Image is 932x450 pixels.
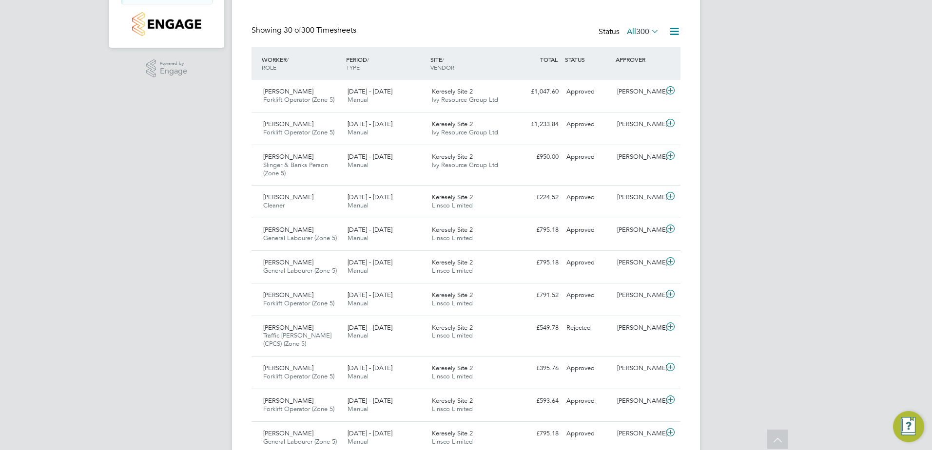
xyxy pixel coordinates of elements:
[432,128,498,136] span: Ivy Resource Group Ltd
[432,405,473,413] span: Linsco Limited
[563,426,613,442] div: Approved
[512,222,563,238] div: £795.18
[613,320,664,336] div: [PERSON_NAME]
[563,149,613,165] div: Approved
[432,161,498,169] span: Ivy Resource Group Ltd
[432,152,473,161] span: Keresely Site 2
[132,12,201,36] img: countryside-properties-logo-retina.png
[432,299,473,307] span: Linsco Limited
[348,331,369,339] span: Manual
[146,59,188,78] a: Powered byEngage
[263,323,313,332] span: [PERSON_NAME]
[563,84,613,100] div: Approved
[432,87,473,95] span: Keresely Site 2
[432,323,473,332] span: Keresely Site 2
[432,266,473,275] span: Linsco Limited
[563,287,613,303] div: Approved
[512,320,563,336] div: £549.78
[348,95,369,104] span: Manual
[262,63,276,71] span: ROLE
[613,287,664,303] div: [PERSON_NAME]
[563,255,613,271] div: Approved
[344,51,428,76] div: PERIOD
[613,222,664,238] div: [PERSON_NAME]
[432,193,473,201] span: Keresely Site 2
[627,27,659,37] label: All
[284,25,301,35] span: 30 of
[613,360,664,376] div: [PERSON_NAME]
[563,189,613,206] div: Approved
[348,372,369,380] span: Manual
[346,63,360,71] span: TYPE
[432,331,473,339] span: Linsco Limited
[613,426,664,442] div: [PERSON_NAME]
[121,12,213,36] a: Go to home page
[430,63,454,71] span: VENDOR
[263,234,337,242] span: General Labourer (Zone 5)
[563,116,613,132] div: Approved
[428,51,512,76] div: SITE
[263,258,313,266] span: [PERSON_NAME]
[348,193,392,201] span: [DATE] - [DATE]
[348,120,392,128] span: [DATE] - [DATE]
[263,331,331,348] span: Traffic [PERSON_NAME] (CPCS) (Zone 5)
[512,426,563,442] div: £795.18
[432,396,473,405] span: Keresely Site 2
[563,393,613,409] div: Approved
[348,396,392,405] span: [DATE] - [DATE]
[432,429,473,437] span: Keresely Site 2
[263,266,337,275] span: General Labourer (Zone 5)
[348,437,369,446] span: Manual
[348,364,392,372] span: [DATE] - [DATE]
[160,59,187,68] span: Powered by
[512,116,563,132] div: £1,233.84
[263,291,313,299] span: [PERSON_NAME]
[263,396,313,405] span: [PERSON_NAME]
[432,120,473,128] span: Keresely Site 2
[563,222,613,238] div: Approved
[613,84,664,100] div: [PERSON_NAME]
[263,364,313,372] span: [PERSON_NAME]
[287,56,289,63] span: /
[563,320,613,336] div: Rejected
[432,364,473,372] span: Keresely Site 2
[348,234,369,242] span: Manual
[636,27,649,37] span: 300
[263,128,334,136] span: Forklift Operator (Zone 5)
[563,51,613,68] div: STATUS
[348,225,392,234] span: [DATE] - [DATE]
[432,258,473,266] span: Keresely Site 2
[160,67,187,75] span: Engage
[263,429,313,437] span: [PERSON_NAME]
[263,372,334,380] span: Forklift Operator (Zone 5)
[348,266,369,275] span: Manual
[348,152,392,161] span: [DATE] - [DATE]
[367,56,369,63] span: /
[613,189,664,206] div: [PERSON_NAME]
[563,360,613,376] div: Approved
[263,95,334,104] span: Forklift Operator (Zone 5)
[893,411,924,442] button: Engage Resource Center
[512,84,563,100] div: £1,047.60
[512,255,563,271] div: £795.18
[263,87,313,95] span: [PERSON_NAME]
[263,152,313,161] span: [PERSON_NAME]
[613,255,664,271] div: [PERSON_NAME]
[348,323,392,332] span: [DATE] - [DATE]
[263,120,313,128] span: [PERSON_NAME]
[432,291,473,299] span: Keresely Site 2
[348,201,369,209] span: Manual
[512,360,563,376] div: £395.76
[512,393,563,409] div: £593.64
[263,225,313,234] span: [PERSON_NAME]
[348,299,369,307] span: Manual
[599,25,661,39] div: Status
[540,56,558,63] span: TOTAL
[613,393,664,409] div: [PERSON_NAME]
[432,234,473,242] span: Linsco Limited
[442,56,444,63] span: /
[263,201,285,209] span: Cleaner
[432,95,498,104] span: Ivy Resource Group Ltd
[348,291,392,299] span: [DATE] - [DATE]
[348,87,392,95] span: [DATE] - [DATE]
